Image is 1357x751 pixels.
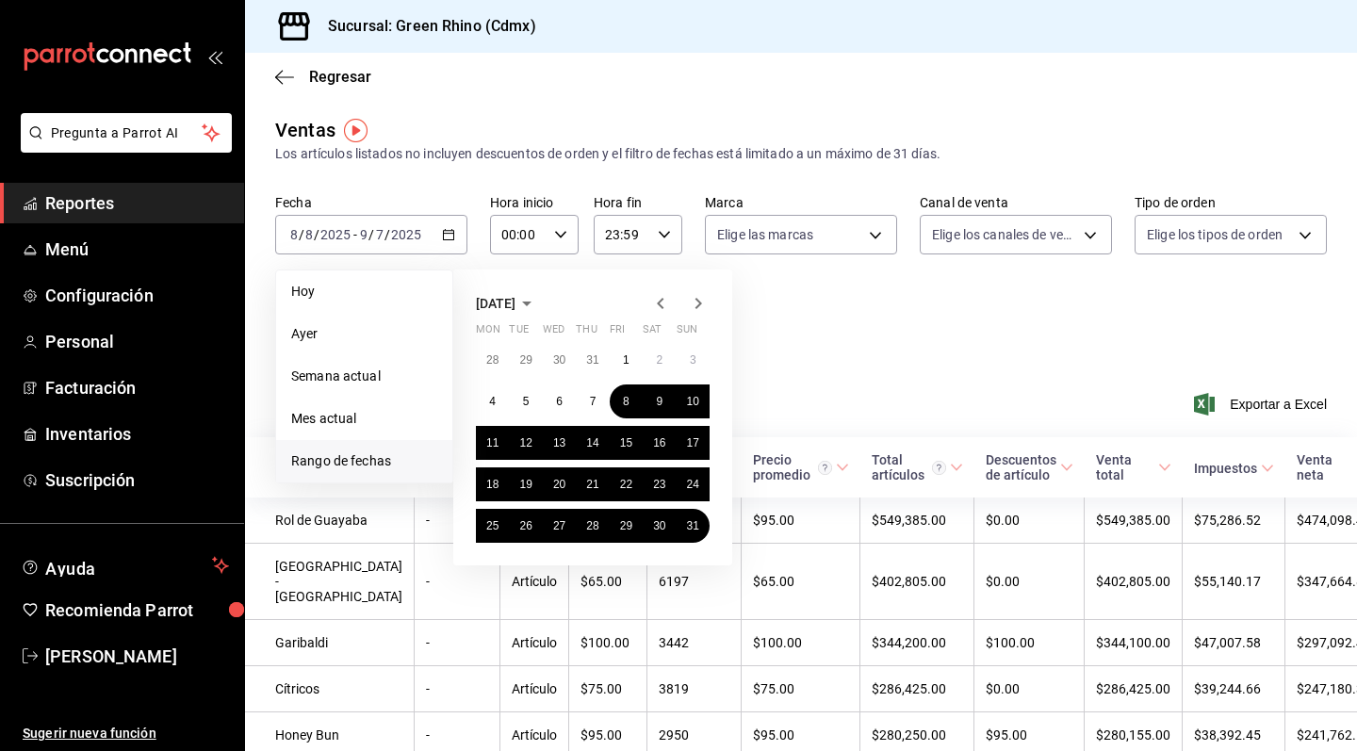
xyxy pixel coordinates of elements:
button: [DATE] [476,292,538,315]
button: August 31, 2025 [677,509,710,543]
svg: Precio promedio = Total artículos / cantidad [818,461,832,475]
td: $75,286.52 [1183,498,1285,544]
span: Configuración [45,283,229,308]
input: -- [375,227,384,242]
td: [GEOGRAPHIC_DATA] - [GEOGRAPHIC_DATA] [245,544,415,620]
abbr: August 8, 2025 [623,395,629,408]
abbr: Monday [476,323,500,343]
abbr: August 25, 2025 [486,519,499,532]
button: August 13, 2025 [543,426,576,460]
div: Ventas [275,116,335,144]
label: Canal de venta [920,196,1112,209]
span: Inventarios [45,421,229,447]
td: $402,805.00 [860,544,974,620]
td: $0.00 [974,544,1085,620]
button: July 31, 2025 [576,343,609,377]
button: August 8, 2025 [610,384,643,418]
abbr: August 7, 2025 [590,395,597,408]
span: Facturación [45,375,229,400]
abbr: August 11, 2025 [486,436,499,449]
abbr: Friday [610,323,625,343]
abbr: August 16, 2025 [653,436,665,449]
span: Elige las marcas [717,225,813,244]
button: Pregunta a Parrot AI [21,113,232,153]
abbr: July 29, 2025 [519,353,531,367]
td: $0.00 [974,498,1085,544]
span: Sugerir nueva función [23,724,229,743]
span: Regresar [309,68,371,86]
span: / [314,227,319,242]
td: Artículo [500,544,569,620]
button: August 1, 2025 [610,343,643,377]
span: / [384,227,390,242]
label: Fecha [275,196,467,209]
td: - [415,544,500,620]
abbr: July 30, 2025 [553,353,565,367]
input: -- [304,227,314,242]
button: August 20, 2025 [543,467,576,501]
abbr: August 2, 2025 [656,353,662,367]
td: $344,100.00 [1085,620,1183,666]
span: Precio promedio [753,452,849,482]
td: $39,244.66 [1183,666,1285,712]
td: Garibaldi [245,620,415,666]
button: Regresar [275,68,371,86]
abbr: August 14, 2025 [586,436,598,449]
abbr: August 5, 2025 [523,395,530,408]
button: August 30, 2025 [643,509,676,543]
span: Menú [45,237,229,262]
button: August 7, 2025 [576,384,609,418]
input: ---- [319,227,352,242]
button: July 28, 2025 [476,343,509,377]
button: August 18, 2025 [476,467,509,501]
button: August 21, 2025 [576,467,609,501]
td: $100.00 [974,620,1085,666]
div: Los artículos listados no incluyen descuentos de orden y el filtro de fechas está limitado a un m... [275,144,1327,164]
abbr: August 10, 2025 [687,395,699,408]
abbr: August 24, 2025 [687,478,699,491]
abbr: August 23, 2025 [653,478,665,491]
span: Recomienda Parrot [45,597,229,623]
td: $286,425.00 [1085,666,1183,712]
abbr: August 22, 2025 [620,478,632,491]
div: Precio promedio [753,452,832,482]
td: $75.00 [742,666,860,712]
button: August 24, 2025 [677,467,710,501]
button: August 25, 2025 [476,509,509,543]
td: $65.00 [569,544,647,620]
button: August 6, 2025 [543,384,576,418]
span: Semana actual [291,367,437,386]
div: Total artículos [872,452,946,482]
button: August 22, 2025 [610,467,643,501]
abbr: August 18, 2025 [486,478,499,491]
span: Personal [45,329,229,354]
a: Pregunta a Parrot AI [13,137,232,156]
span: Ayuda [45,554,204,577]
abbr: August 27, 2025 [553,519,565,532]
abbr: August 12, 2025 [519,436,531,449]
abbr: August 29, 2025 [620,519,632,532]
span: Exportar a Excel [1198,393,1327,416]
button: August 27, 2025 [543,509,576,543]
label: Marca [705,196,897,209]
abbr: July 31, 2025 [586,353,598,367]
label: Hora inicio [490,196,579,209]
button: August 26, 2025 [509,509,542,543]
span: - [353,227,357,242]
button: August 9, 2025 [643,384,676,418]
td: Artículo [500,666,569,712]
abbr: August 9, 2025 [656,395,662,408]
span: Reportes [45,190,229,216]
button: August 15, 2025 [610,426,643,460]
td: - [415,498,500,544]
div: Descuentos de artículo [986,452,1056,482]
abbr: August 6, 2025 [556,395,563,408]
button: July 30, 2025 [543,343,576,377]
div: Impuestos [1194,461,1257,476]
label: Tipo de orden [1135,196,1327,209]
button: August 12, 2025 [509,426,542,460]
td: $100.00 [742,620,860,666]
span: Ayer [291,324,437,344]
td: $65.00 [742,544,860,620]
td: 3819 [647,666,742,712]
